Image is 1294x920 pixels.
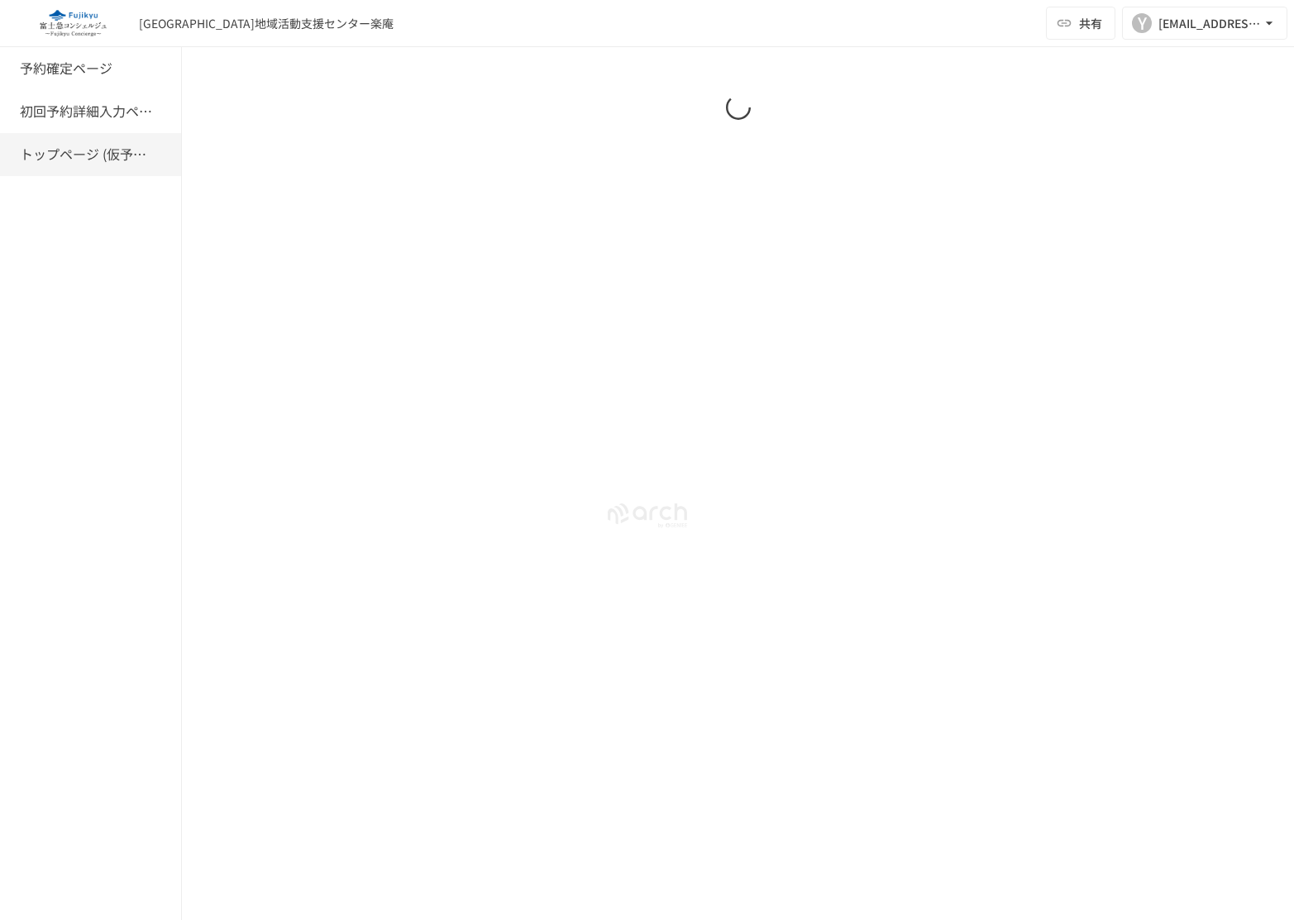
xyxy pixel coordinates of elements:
h6: 初回予約詳細入力ページ [20,101,152,122]
h6: 予約確定ページ [20,58,112,79]
h6: トップページ (仮予約一覧) [20,144,152,165]
div: [EMAIL_ADDRESS][DOMAIN_NAME] [1158,13,1261,34]
button: 共有 [1046,7,1115,40]
div: Y [1132,13,1152,33]
img: eQeGXtYPV2fEKIA3pizDiVdzO5gJTl2ahLbsPaD2E4R [20,10,126,36]
button: Y[EMAIL_ADDRESS][DOMAIN_NAME] [1122,7,1287,40]
div: [GEOGRAPHIC_DATA]地域活動支援センター楽庵 [139,15,394,32]
span: 共有 [1079,14,1102,32]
